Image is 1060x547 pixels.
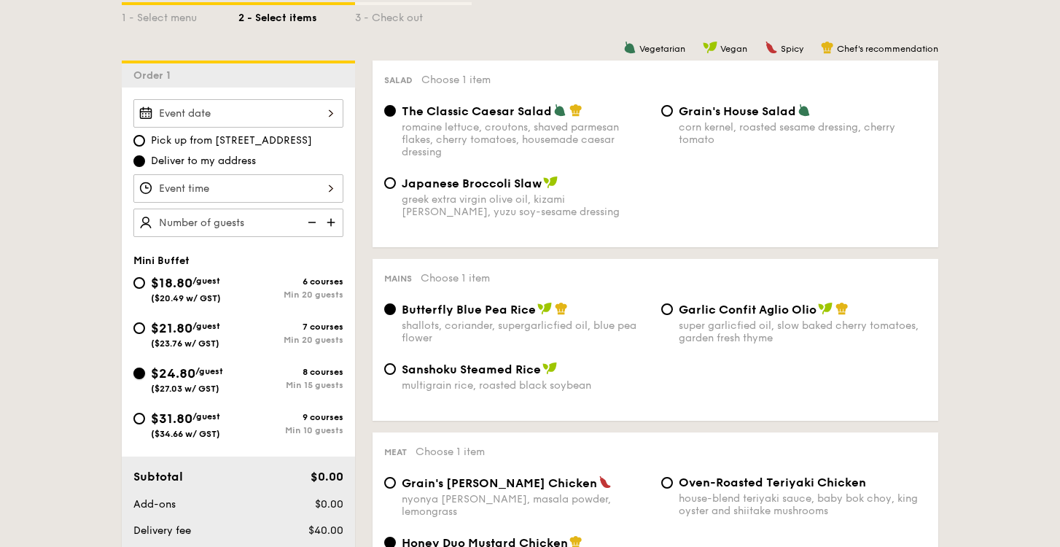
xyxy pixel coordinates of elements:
input: $31.80/guest($34.66 w/ GST)9 coursesMin 10 guests [133,413,145,424]
input: Deliver to my address [133,155,145,167]
span: Add-ons [133,498,176,511]
div: 7 courses [238,322,343,332]
span: ($27.03 w/ GST) [151,384,219,394]
input: Butterfly Blue Pea Riceshallots, coriander, supergarlicfied oil, blue pea flower [384,303,396,315]
span: Subtotal [133,470,183,484]
span: Japanese Broccoli Slaw [402,176,542,190]
span: ($34.66 w/ GST) [151,429,220,439]
span: Mini Buffet [133,255,190,267]
span: Grain's [PERSON_NAME] Chicken [402,476,597,490]
span: Delivery fee [133,524,191,537]
img: icon-vegan.f8ff3823.svg [703,41,717,54]
div: 6 courses [238,276,343,287]
input: $18.80/guest($20.49 w/ GST)6 coursesMin 20 guests [133,277,145,289]
span: Grain's House Salad [679,104,796,118]
div: 1 - Select menu [122,5,238,26]
img: icon-vegetarian.fe4039eb.svg [553,104,566,117]
img: icon-chef-hat.a58ddaea.svg [555,302,568,315]
span: ($20.49 w/ GST) [151,293,221,303]
span: $18.80 [151,275,192,291]
div: Min 15 guests [238,380,343,390]
div: 9 courses [238,412,343,422]
div: super garlicfied oil, slow baked cherry tomatoes, garden fresh thyme [679,319,927,344]
span: ($23.76 w/ GST) [151,338,219,349]
div: Min 20 guests [238,290,343,300]
span: The Classic Caesar Salad [402,104,552,118]
span: Order 1 [133,69,176,82]
span: Spicy [781,44,803,54]
img: icon-spicy.37a8142b.svg [765,41,778,54]
img: icon-vegetarian.fe4039eb.svg [798,104,811,117]
span: Sanshoku Steamed Rice [402,362,541,376]
span: Choose 1 item [421,272,490,284]
span: Vegetarian [639,44,685,54]
img: icon-vegan.f8ff3823.svg [537,302,552,315]
span: /guest [192,321,220,331]
span: $0.00 [315,498,343,511]
span: Butterfly Blue Pea Rice [402,303,536,317]
input: Event date [133,99,343,128]
img: icon-vegan.f8ff3823.svg [818,302,833,315]
span: $24.80 [151,365,195,381]
span: Choose 1 item [416,446,485,458]
input: Japanese Broccoli Slawgreek extra virgin olive oil, kizami [PERSON_NAME], yuzu soy-sesame dressing [384,177,396,189]
div: nyonya [PERSON_NAME], masala powder, lemongrass [402,493,650,518]
input: $24.80/guest($27.03 w/ GST)8 coursesMin 15 guests [133,368,145,379]
input: The Classic Caesar Saladromaine lettuce, croutons, shaved parmesan flakes, cherry tomatoes, house... [384,105,396,117]
input: Pick up from [STREET_ADDRESS] [133,135,145,147]
input: $21.80/guest($23.76 w/ GST)7 coursesMin 20 guests [133,322,145,334]
div: corn kernel, roasted sesame dressing, cherry tomato [679,121,927,146]
span: /guest [192,276,220,286]
input: Garlic Confit Aglio Oliosuper garlicfied oil, slow baked cherry tomatoes, garden fresh thyme [661,303,673,315]
div: multigrain rice, roasted black soybean [402,379,650,392]
input: Grain's [PERSON_NAME] Chickennyonya [PERSON_NAME], masala powder, lemongrass [384,477,396,489]
img: icon-spicy.37a8142b.svg [599,476,612,489]
div: house-blend teriyaki sauce, baby bok choy, king oyster and shiitake mushrooms [679,492,927,517]
span: /guest [192,411,220,422]
div: Min 20 guests [238,335,343,345]
span: $31.80 [151,411,192,427]
div: 2 - Select items [238,5,355,26]
span: Deliver to my address [151,154,256,168]
span: $0.00 [311,470,343,484]
span: /guest [195,366,223,376]
div: 8 courses [238,367,343,377]
img: icon-reduce.1d2dbef1.svg [300,209,321,236]
input: Event time [133,174,343,203]
span: Chef's recommendation [837,44,938,54]
span: Choose 1 item [421,74,491,86]
span: Meat [384,447,407,457]
input: Number of guests [133,209,343,237]
span: Salad [384,75,413,85]
span: Garlic Confit Aglio Olio [679,303,817,317]
span: Pick up from [STREET_ADDRESS] [151,133,312,148]
img: icon-chef-hat.a58ddaea.svg [821,41,834,54]
span: $40.00 [308,524,343,537]
input: Oven-Roasted Teriyaki Chickenhouse-blend teriyaki sauce, baby bok choy, king oyster and shiitake ... [661,477,673,489]
img: icon-chef-hat.a58ddaea.svg [569,104,582,117]
div: greek extra virgin olive oil, kizami [PERSON_NAME], yuzu soy-sesame dressing [402,193,650,218]
div: 3 - Check out [355,5,472,26]
div: Min 10 guests [238,425,343,435]
img: icon-vegan.f8ff3823.svg [542,362,557,375]
span: Vegan [720,44,747,54]
div: romaine lettuce, croutons, shaved parmesan flakes, cherry tomatoes, housemade caesar dressing [402,121,650,158]
img: icon-add.58712e84.svg [321,209,343,236]
input: Grain's House Saladcorn kernel, roasted sesame dressing, cherry tomato [661,105,673,117]
span: $21.80 [151,320,192,336]
img: icon-vegetarian.fe4039eb.svg [623,41,636,54]
img: icon-vegan.f8ff3823.svg [543,176,558,189]
div: shallots, coriander, supergarlicfied oil, blue pea flower [402,319,650,344]
input: Sanshoku Steamed Ricemultigrain rice, roasted black soybean [384,363,396,375]
img: icon-chef-hat.a58ddaea.svg [835,302,849,315]
span: Mains [384,273,412,284]
span: Oven-Roasted Teriyaki Chicken [679,476,866,489]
